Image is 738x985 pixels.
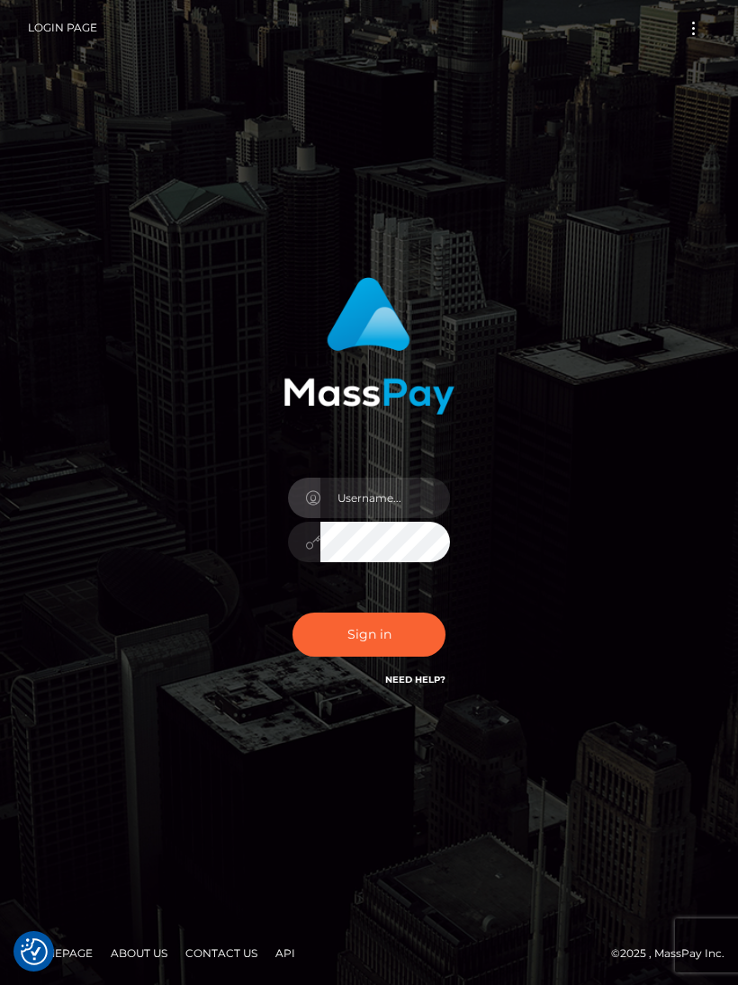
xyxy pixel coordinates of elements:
a: Login Page [28,9,97,47]
button: Sign in [292,613,445,657]
input: Username... [320,478,450,518]
a: About Us [103,939,175,967]
button: Toggle navigation [677,16,710,40]
a: Need Help? [385,674,445,685]
div: © 2025 , MassPay Inc. [13,944,724,963]
a: Homepage [20,939,100,967]
a: API [268,939,302,967]
img: MassPay Login [283,277,454,415]
img: Revisit consent button [21,938,48,965]
a: Contact Us [178,939,265,967]
button: Consent Preferences [21,938,48,965]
